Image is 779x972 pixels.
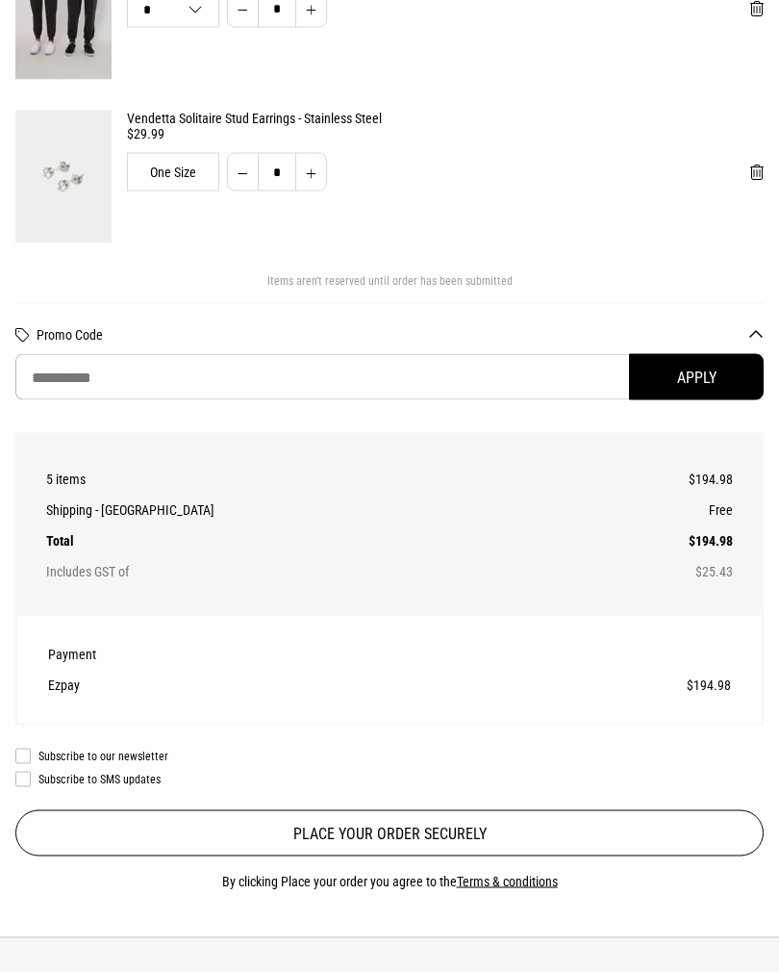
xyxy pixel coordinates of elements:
[46,525,590,556] th: Total
[127,153,219,192] div: One Size
[590,495,733,525] td: Free
[37,327,764,343] button: Promo Code
[15,772,764,787] label: Subscribe to SMS updates
[295,153,327,192] button: Increase quantity
[590,525,733,556] td: $194.98
[127,126,764,141] div: $29.99
[48,670,404,701] th: Ezpay
[590,464,733,495] td: $194.98
[15,354,764,400] input: Promo Code
[15,810,764,857] button: Place your order securely
[15,870,764,893] p: By clicking Place your order you agree to the
[46,464,590,495] th: 5 items
[15,8,73,65] button: Open LiveChat chat widget
[46,495,590,525] th: Shipping - [GEOGRAPHIC_DATA]
[15,274,764,303] div: Items aren't reserved until order has been submitted
[127,111,764,126] a: Vendetta Solitaire Stud Earrings - Stainless Steel
[735,153,779,192] button: Remove from cart
[457,874,558,889] a: Terms & conditions
[15,749,764,764] label: Subscribe to our newsletter
[227,153,259,192] button: Decrease quantity
[48,639,404,670] th: Payment
[15,111,112,243] img: Vendetta Solitaire Stud Earrings - Stainless Steel
[258,153,296,192] input: Quantity
[46,556,590,587] th: Includes GST of
[404,670,731,701] td: $194.98
[590,556,733,587] td: $25.43
[629,354,764,400] button: Apply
